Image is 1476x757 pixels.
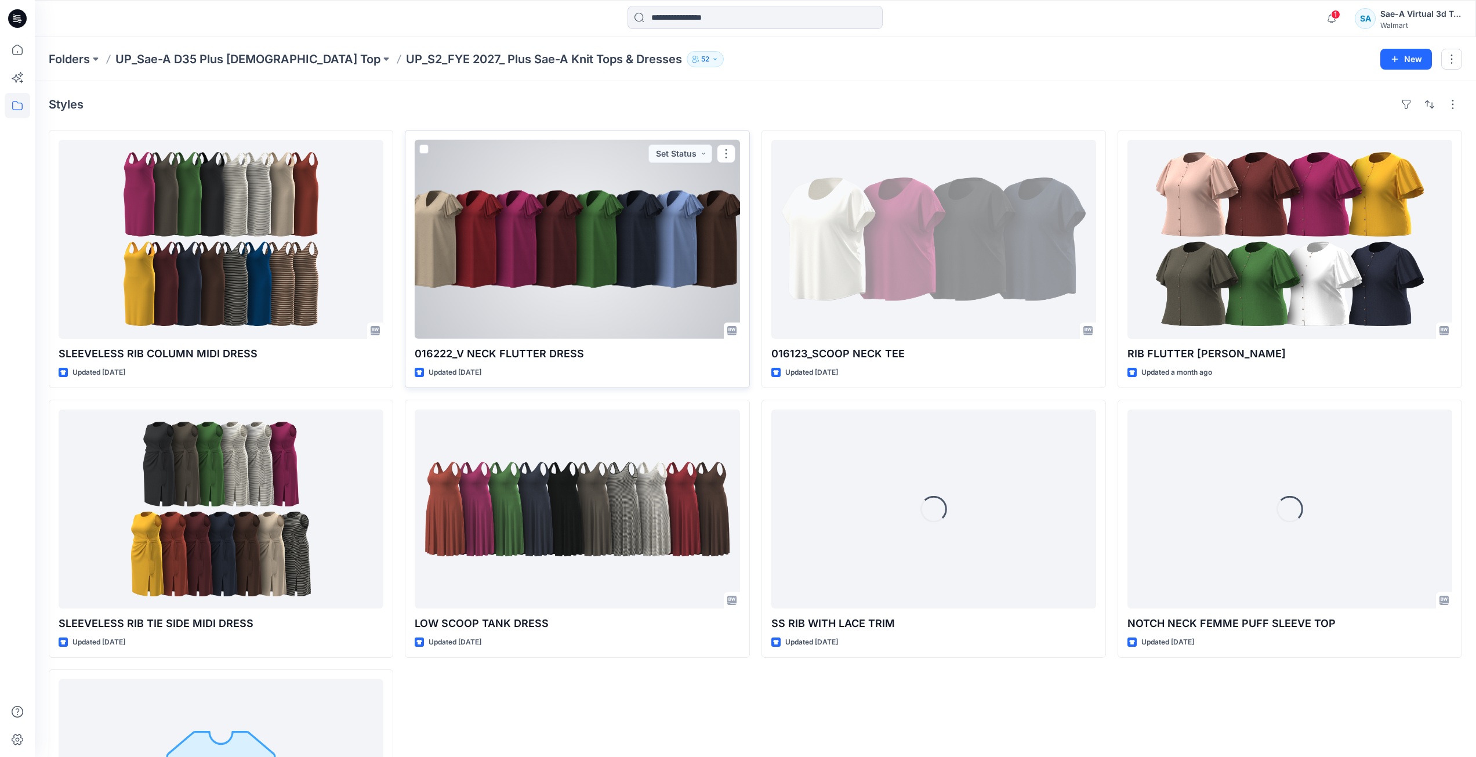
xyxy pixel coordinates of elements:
[415,140,739,339] a: 016222_V NECK FLUTTER DRESS
[1380,49,1432,70] button: New
[49,51,90,67] a: Folders
[429,367,481,379] p: Updated [DATE]
[72,367,125,379] p: Updated [DATE]
[72,636,125,649] p: Updated [DATE]
[59,346,383,362] p: SLEEVELESS RIB COLUMN MIDI DRESS
[115,51,380,67] a: UP_Sae-A D35 Plus [DEMOGRAPHIC_DATA] Top
[1141,636,1194,649] p: Updated [DATE]
[1127,346,1452,362] p: RIB FLUTTER [PERSON_NAME]
[59,615,383,632] p: SLEEVELESS RIB TIE SIDE MIDI DRESS
[785,367,838,379] p: Updated [DATE]
[415,346,739,362] p: 016222_V NECK FLUTTER DRESS
[771,140,1096,339] a: 016123_SCOOP NECK TEE
[49,97,84,111] h4: Styles
[1127,615,1452,632] p: NOTCH NECK FEMME PUFF SLEEVE TOP
[415,410,739,609] a: LOW SCOOP TANK DRESS
[59,140,383,339] a: SLEEVELESS RIB COLUMN MIDI DRESS
[1355,8,1376,29] div: SA
[1380,7,1462,21] div: Sae-A Virtual 3d Team
[415,615,739,632] p: LOW SCOOP TANK DRESS
[406,51,682,67] p: UP_S2_FYE 2027_ Plus Sae-A Knit Tops & Dresses
[1331,10,1340,19] span: 1
[59,410,383,609] a: SLEEVELESS RIB TIE SIDE MIDI DRESS
[785,636,838,649] p: Updated [DATE]
[1141,367,1212,379] p: Updated a month ago
[701,53,709,66] p: 52
[687,51,724,67] button: 52
[429,636,481,649] p: Updated [DATE]
[771,346,1096,362] p: 016123_SCOOP NECK TEE
[1380,21,1462,30] div: Walmart
[771,615,1096,632] p: SS RIB WITH LACE TRIM
[1127,140,1452,339] a: RIB FLUTTER HENLEY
